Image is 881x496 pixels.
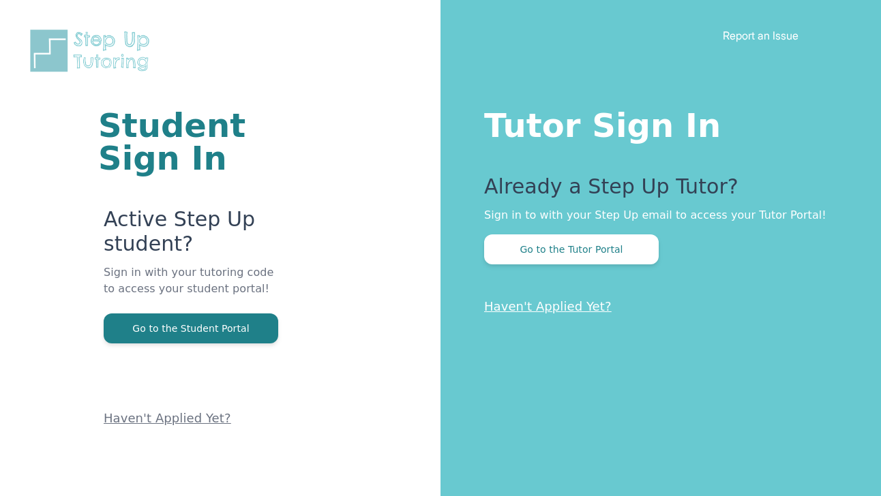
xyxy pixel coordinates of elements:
a: Haven't Applied Yet? [104,411,231,425]
a: Go to the Student Portal [104,322,278,335]
button: Go to the Student Portal [104,313,278,343]
button: Go to the Tutor Portal [484,234,659,264]
p: Sign in to with your Step Up email to access your Tutor Portal! [484,207,826,223]
a: Haven't Applied Yet? [484,299,612,313]
p: Sign in with your tutoring code to access your student portal! [104,264,277,313]
h1: Student Sign In [98,109,277,174]
img: Step Up Tutoring horizontal logo [27,27,158,74]
p: Already a Step Up Tutor? [484,174,826,207]
h1: Tutor Sign In [484,104,826,142]
a: Report an Issue [723,29,798,42]
a: Go to the Tutor Portal [484,243,659,255]
p: Active Step Up student? [104,207,277,264]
